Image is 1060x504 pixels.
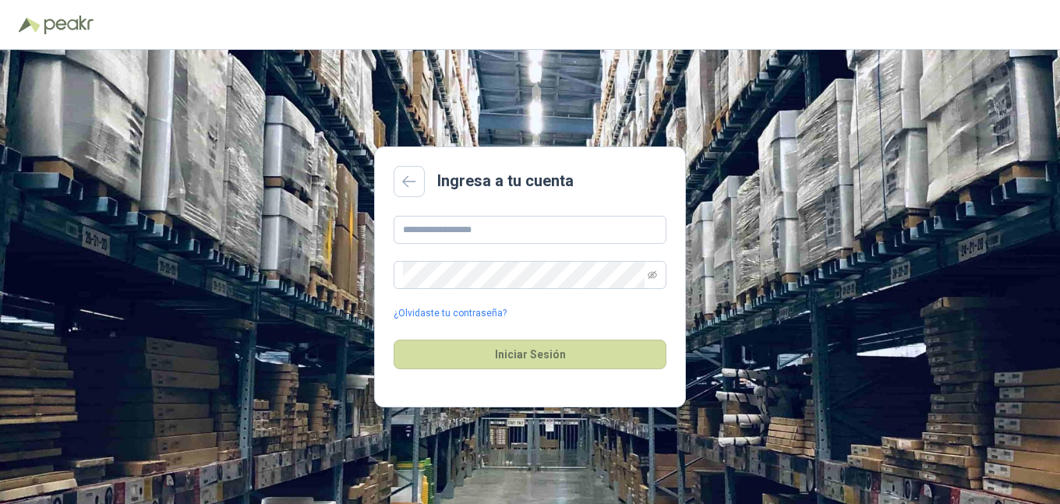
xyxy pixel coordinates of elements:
img: Peakr [44,16,94,34]
h2: Ingresa a tu cuenta [437,169,574,193]
span: eye-invisible [648,270,657,280]
button: Iniciar Sesión [394,340,666,369]
a: ¿Olvidaste tu contraseña? [394,306,507,321]
img: Logo [19,17,41,33]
